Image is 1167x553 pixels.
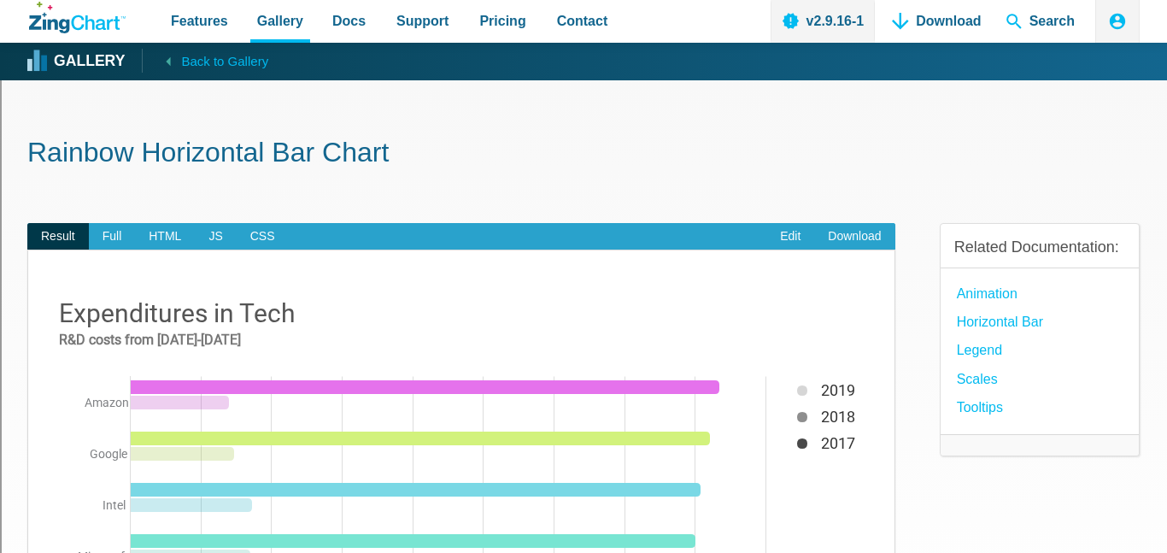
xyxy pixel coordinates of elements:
[479,9,525,32] span: Pricing
[396,9,449,32] span: Support
[557,9,608,32] span: Contact
[332,9,366,32] span: Docs
[29,2,126,33] a: ZingChart Logo. Click to return to the homepage
[257,9,303,32] span: Gallery
[181,50,268,73] span: Back to Gallery
[29,49,125,74] a: Gallery
[54,54,125,69] strong: Gallery
[142,49,268,73] a: Back to Gallery
[171,9,228,32] span: Features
